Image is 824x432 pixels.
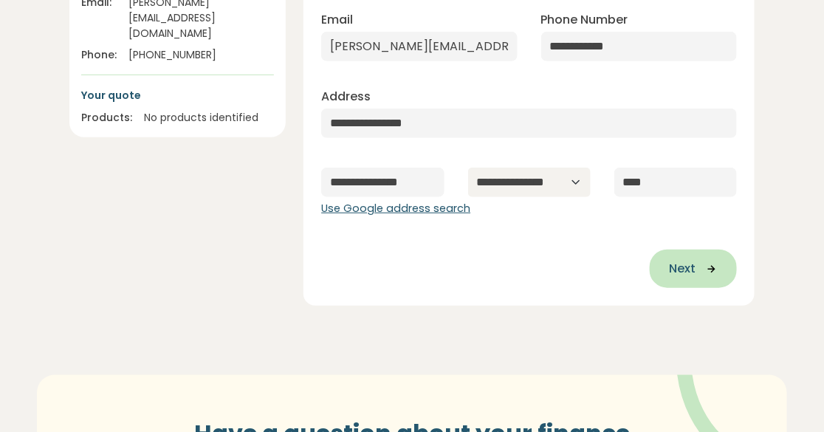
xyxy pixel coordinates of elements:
[321,11,353,29] label: Email
[669,260,696,278] span: Next
[321,32,517,61] input: Enter email
[144,110,274,126] div: No products identified
[650,250,737,288] button: Next
[81,110,132,126] div: Products:
[541,11,628,29] label: Phone Number
[81,47,117,63] div: Phone:
[128,47,274,63] div: [PHONE_NUMBER]
[321,201,470,217] button: Use Google address search
[321,88,371,106] label: Address
[81,87,274,103] p: Your quote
